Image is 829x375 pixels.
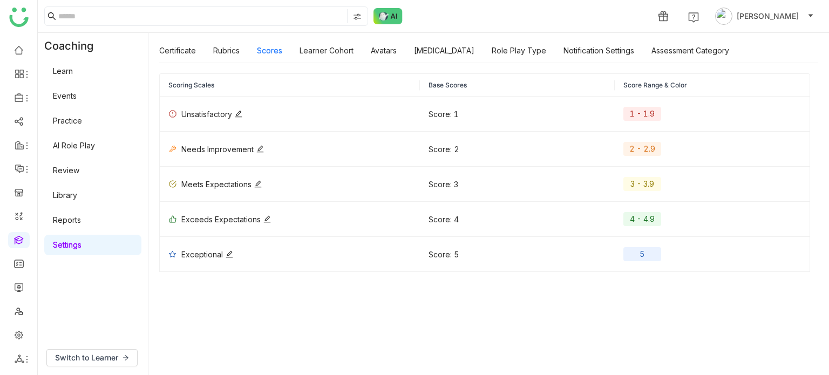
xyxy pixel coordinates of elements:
[420,74,615,97] th: Base Scores
[429,249,459,260] div: Score: 5
[623,177,661,191] div: 3 - 3.9
[615,74,810,97] th: Score Range & Color
[181,179,262,190] div: Meets Expectations
[181,144,264,155] div: Needs Improvement
[168,110,177,118] img: rubric_1.svg
[38,33,110,59] div: Coaching
[53,166,79,175] a: Review
[429,144,459,155] div: Score: 2
[168,215,177,223] img: rubric_4.svg
[563,46,634,55] a: Notification Settings
[53,240,81,249] a: Settings
[213,46,240,55] a: Rubrics
[181,249,233,260] div: Exceptional
[53,91,77,100] a: Events
[53,141,95,150] a: AI Role Play
[688,12,699,23] img: help.svg
[353,12,362,21] img: search-type.svg
[53,66,73,76] a: Learn
[715,8,732,25] img: avatar
[429,179,458,190] div: Score: 3
[257,46,282,55] a: Scores
[371,46,397,55] a: Avatars
[429,214,459,225] div: Score: 4
[623,107,661,121] div: 1 - 1.9
[46,349,138,366] button: Switch to Learner
[737,10,799,22] span: [PERSON_NAME]
[53,190,77,200] a: Library
[181,108,242,120] div: Unsatisfactory
[414,46,474,55] a: [MEDICAL_DATA]
[373,8,403,24] img: ask-buddy-normal.svg
[55,352,118,364] span: Switch to Learner
[713,8,816,25] button: [PERSON_NAME]
[623,247,661,261] div: 5
[623,212,661,226] div: 4 - 4.9
[429,108,459,120] div: Score: 1
[492,46,546,55] a: Role Play Type
[168,145,177,153] img: rubric_2.svg
[160,74,420,97] th: Scoring Scales
[651,46,729,55] a: Assessment Category
[53,215,81,224] a: Reports
[159,46,196,55] a: Certificate
[168,180,177,188] img: rubric_3.svg
[181,214,271,225] div: Exceeds Expectations
[168,250,177,258] img: rubric_5.svg
[300,46,354,55] a: Learner Cohort
[623,142,661,156] div: 2 - 2.9
[9,8,29,27] img: logo
[53,116,82,125] a: Practice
